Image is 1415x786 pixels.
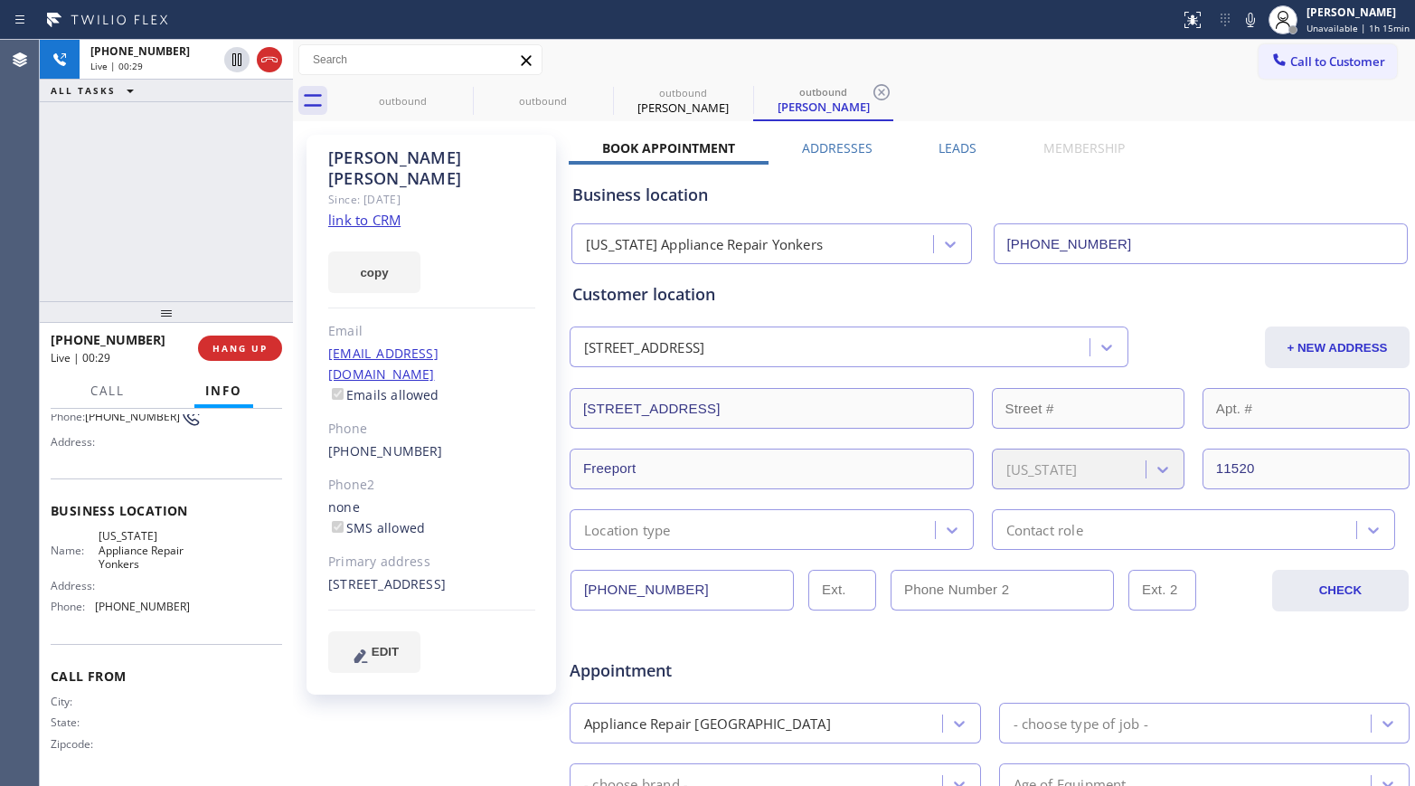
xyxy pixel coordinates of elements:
span: [PHONE_NUMBER] [95,600,190,613]
span: [US_STATE] Appliance Repair Yonkers [99,529,189,571]
div: Patrice Hobbs [615,80,751,121]
button: Info [194,374,253,409]
button: + NEW ADDRESS [1265,327,1410,368]
input: ZIP [1203,449,1410,489]
div: [STREET_ADDRESS] [584,337,704,358]
div: - choose type of job - [1014,713,1148,734]
div: outbound [335,94,471,108]
span: Info [205,383,242,399]
span: Address: [51,435,99,449]
div: [PERSON_NAME] [PERSON_NAME] [328,147,535,189]
span: Live | 00:29 [90,60,143,72]
div: outbound [755,85,891,99]
input: Ext. 2 [1128,570,1196,611]
a: [PHONE_NUMBER] [328,442,443,459]
label: Book Appointment [602,139,735,156]
div: [US_STATE] Appliance Repair Yonkers [586,234,823,255]
label: Addresses [802,139,873,156]
button: Call [80,374,136,409]
div: Since: [DATE] [328,189,535,210]
input: Emails allowed [332,388,344,400]
input: Ext. [808,570,876,611]
div: Business location [572,183,1407,207]
span: HANG UP [212,342,268,355]
span: Business location [51,502,282,519]
span: Live | 00:29 [51,350,110,365]
div: [STREET_ADDRESS] [328,574,535,595]
input: Address [570,388,974,429]
label: Emails allowed [328,386,439,403]
span: EDIT [372,645,399,658]
button: copy [328,251,420,293]
button: EDIT [328,631,420,673]
input: SMS allowed [332,521,344,533]
span: Call to Customer [1290,53,1385,70]
input: Search [299,45,542,74]
input: Phone Number [994,223,1409,264]
span: Phone: [51,600,95,613]
div: Appliance Repair [GEOGRAPHIC_DATA] [584,713,831,734]
button: HANG UP [198,336,282,361]
button: Call to Customer [1259,44,1397,79]
span: Zipcode: [51,737,99,751]
span: Address: [51,579,99,592]
input: Phone Number [571,570,794,611]
span: Call From [51,668,282,685]
span: Call [90,383,125,399]
button: ALL TASKS [40,80,152,101]
input: Street # [992,388,1184,429]
div: Primary address [328,552,535,573]
span: [PHONE_NUMBER] [90,43,190,59]
div: Email [328,321,535,342]
span: Unavailable | 1h 15min [1307,22,1410,34]
span: Phone: [51,410,85,423]
a: link to CRM [328,211,401,229]
div: [PERSON_NAME] [755,99,891,115]
div: Phone [328,419,535,440]
input: City [570,449,974,489]
span: City: [51,695,99,708]
label: Leads [939,139,976,156]
div: Contact role [1006,519,1083,540]
span: [PHONE_NUMBER] [51,331,165,348]
span: Name: [51,544,99,557]
div: Location type [584,519,671,540]
span: ALL TASKS [51,84,116,97]
div: outbound [615,86,751,99]
div: [PERSON_NAME] [1307,5,1410,20]
div: Customer location [572,282,1407,307]
div: Patrice Hobbs [755,80,891,119]
label: SMS allowed [328,519,425,536]
button: Hang up [257,47,282,72]
span: State: [51,715,99,729]
input: Apt. # [1203,388,1410,429]
span: [PHONE_NUMBER] [85,410,180,423]
button: Mute [1238,7,1263,33]
div: none [328,497,535,539]
button: CHECK [1272,570,1409,611]
a: [EMAIL_ADDRESS][DOMAIN_NAME] [328,345,439,383]
button: Hold Customer [224,47,250,72]
input: Phone Number 2 [891,570,1114,611]
div: Phone2 [328,475,535,496]
div: [PERSON_NAME] [615,99,751,116]
span: Appointment [570,658,847,683]
label: Membership [1043,139,1125,156]
div: outbound [475,94,611,108]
